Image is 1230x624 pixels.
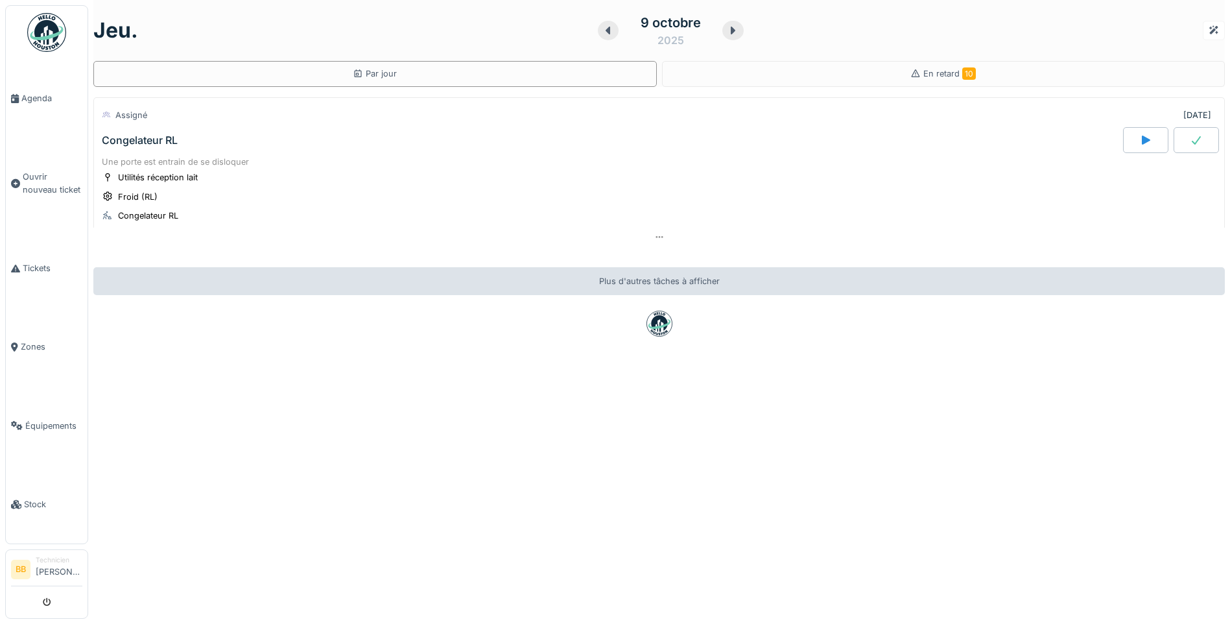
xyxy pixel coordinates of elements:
[23,262,82,274] span: Tickets
[11,555,82,586] a: BB Technicien[PERSON_NAME]
[36,555,82,583] li: [PERSON_NAME]
[657,32,684,48] div: 2025
[641,13,701,32] div: 9 octobre
[115,109,147,121] div: Assigné
[118,171,198,184] div: Utilités réception lait
[36,555,82,565] div: Technicien
[6,138,88,229] a: Ouvrir nouveau ticket
[93,18,138,43] h1: jeu.
[23,171,82,195] span: Ouvrir nouveau ticket
[25,420,82,432] span: Équipements
[353,67,397,80] div: Par jour
[6,387,88,465] a: Équipements
[6,229,88,307] a: Tickets
[6,307,88,386] a: Zones
[21,341,82,353] span: Zones
[21,92,82,104] span: Agenda
[962,67,976,80] span: 10
[6,465,88,544] a: Stock
[102,156,1216,168] div: Une porte est entrain de se disloquer
[118,210,178,222] div: Congelateur RL
[27,13,66,52] img: Badge_color-CXgf-gQk.svg
[24,498,82,510] span: Stock
[118,191,158,203] div: Froid (RL)
[102,134,178,147] div: Congelateur RL
[6,59,88,138] a: Agenda
[646,311,672,337] img: badge-BVDL4wpA.svg
[923,69,976,78] span: En retard
[1183,109,1211,121] div: [DATE]
[11,560,30,579] li: BB
[93,267,1225,295] div: Plus d'autres tâches à afficher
